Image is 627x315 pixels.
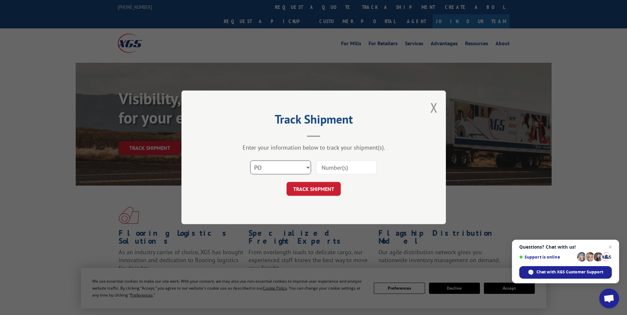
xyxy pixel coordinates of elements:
[519,244,612,250] span: Questions? Chat with us!
[287,182,341,196] button: TRACK SHIPMENT
[215,144,413,152] div: Enter your information below to track your shipment(s).
[519,266,612,279] div: Chat with XGS Customer Support
[316,161,377,175] input: Number(s)
[215,115,413,127] h2: Track Shipment
[599,289,619,308] div: Open chat
[430,99,438,116] button: Close modal
[536,269,603,275] span: Chat with XGS Customer Support
[519,255,575,260] span: Support is online
[606,243,614,251] span: Close chat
